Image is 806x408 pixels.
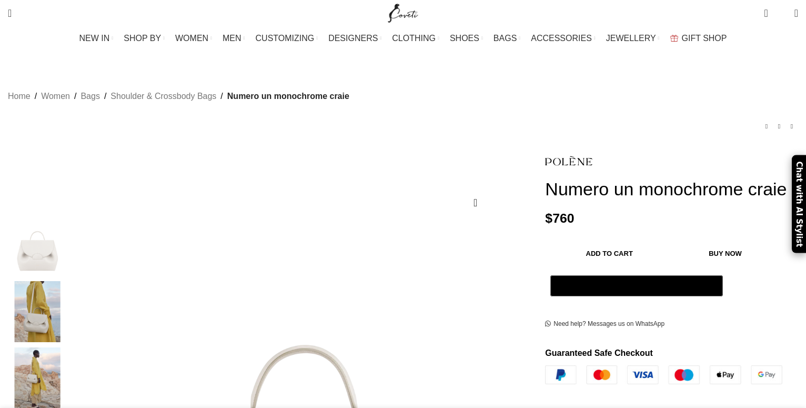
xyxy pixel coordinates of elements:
[759,3,773,24] a: 0
[670,28,727,49] a: GIFT SHOP
[760,120,773,133] a: Previous product
[223,28,245,49] a: MEN
[776,3,787,24] div: My Wishlist
[785,120,798,133] a: Next product
[79,33,110,43] span: NEW IN
[545,211,574,225] bdi: 760
[175,28,212,49] a: WOMEN
[392,33,436,43] span: CLOTHING
[223,33,241,43] span: MEN
[3,3,17,24] a: Search
[606,33,656,43] span: JEWELLERY
[175,33,208,43] span: WOMEN
[450,28,483,49] a: SHOES
[124,33,161,43] span: SHOP BY
[5,281,69,343] img: Polene bag
[41,89,70,103] a: Women
[682,33,727,43] span: GIFT SHOP
[5,281,69,348] div: 2 / 5
[545,211,552,225] span: $
[778,11,786,18] span: 0
[386,8,421,17] a: Site logo
[328,28,381,49] a: DESIGNERS
[670,35,678,42] img: GiftBag
[545,349,653,357] strong: Guaranteed Safe Checkout
[493,28,520,49] a: BAGS
[493,33,517,43] span: BAGS
[227,89,349,103] span: Numero un monochrome craie
[8,89,349,103] nav: Breadcrumb
[392,28,439,49] a: CLOTHING
[110,89,216,103] a: Shoulder & Crossbody Bags
[545,178,798,200] h1: Numero un monochrome craie
[3,28,803,49] div: Main navigation
[5,214,69,276] img: Polene
[79,28,114,49] a: NEW IN
[531,33,592,43] span: ACCESSORIES
[450,33,479,43] span: SHOES
[531,28,596,49] a: ACCESSORIES
[550,275,722,296] button: Pay with GPay
[80,89,99,103] a: Bags
[8,89,31,103] a: Home
[5,214,69,281] div: 1 / 5
[256,28,318,49] a: CUSTOMIZING
[765,5,773,13] span: 0
[256,33,315,43] span: CUSTOMIZING
[545,365,782,384] img: guaranteed-safe-checkout-bordered.j
[545,148,592,173] img: Polene
[550,243,668,265] button: Add to cart
[328,33,378,43] span: DESIGNERS
[124,28,165,49] a: SHOP BY
[545,320,664,329] a: Need help? Messages us on WhatsApp
[606,28,660,49] a: JEWELLERY
[673,243,777,265] button: Buy now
